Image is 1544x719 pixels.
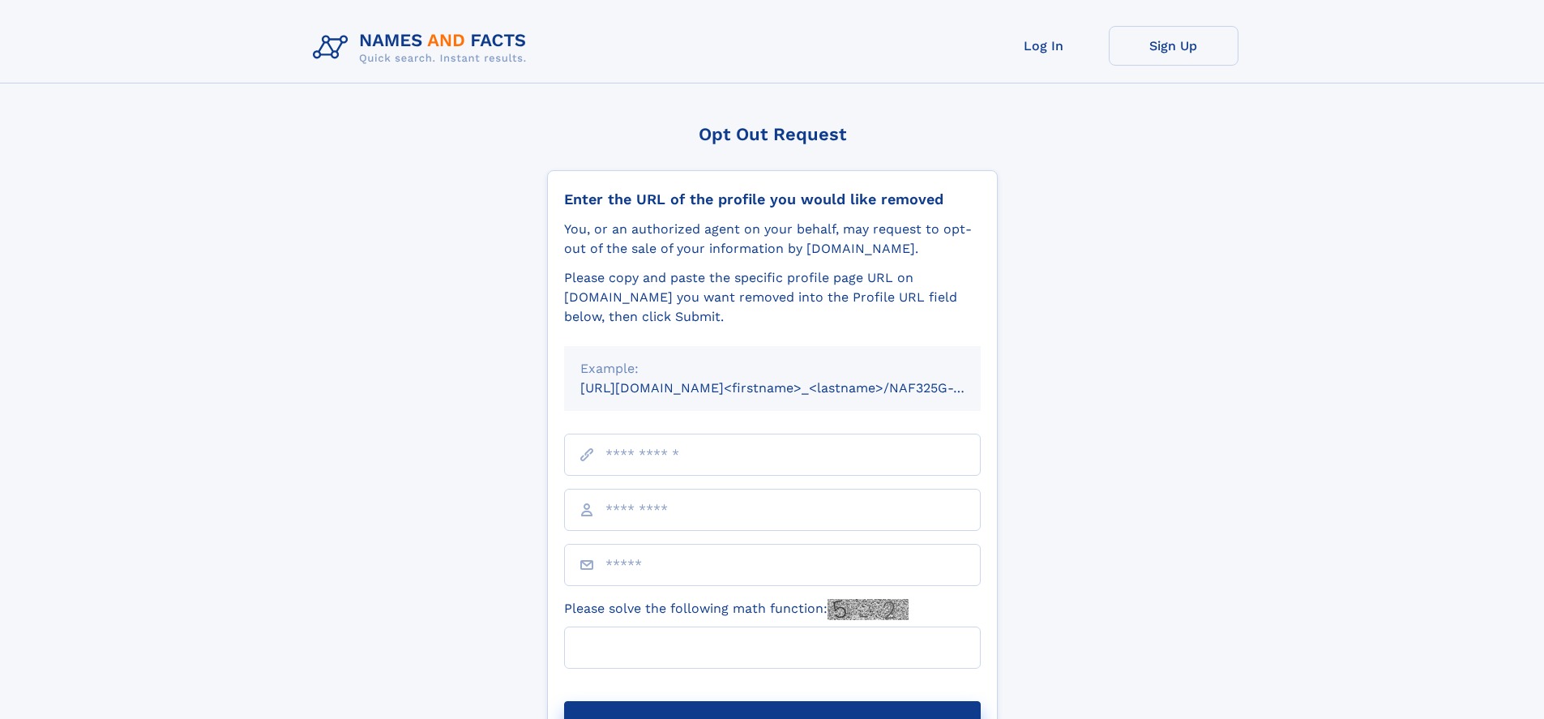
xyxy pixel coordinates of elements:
[564,190,981,208] div: Enter the URL of the profile you would like removed
[564,268,981,327] div: Please copy and paste the specific profile page URL on [DOMAIN_NAME] you want removed into the Pr...
[1109,26,1238,66] a: Sign Up
[564,220,981,259] div: You, or an authorized agent on your behalf, may request to opt-out of the sale of your informatio...
[580,380,1012,396] small: [URL][DOMAIN_NAME]<firstname>_<lastname>/NAF325G-xxxxxxxx
[564,599,909,620] label: Please solve the following math function:
[547,124,998,144] div: Opt Out Request
[306,26,540,70] img: Logo Names and Facts
[580,359,964,379] div: Example:
[979,26,1109,66] a: Log In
